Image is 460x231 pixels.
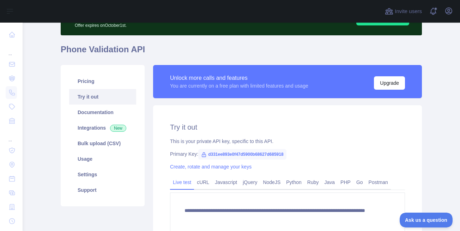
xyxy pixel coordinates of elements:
[69,167,136,182] a: Settings
[170,122,405,132] h2: Try it out
[69,89,136,105] a: Try it out
[395,7,422,16] span: Invite users
[194,177,212,188] a: cURL
[6,129,17,143] div: ...
[170,177,194,188] a: Live test
[61,44,422,61] h1: Phone Validation API
[69,73,136,89] a: Pricing
[69,182,136,198] a: Support
[260,177,283,188] a: NodeJS
[6,42,17,57] div: ...
[353,177,366,188] a: Go
[69,120,136,136] a: Integrations New
[170,74,308,82] div: Unlock more calls and features
[198,149,286,160] span: d331ee893e0f47d5900b68627d685918
[283,177,304,188] a: Python
[110,125,126,132] span: New
[69,105,136,120] a: Documentation
[338,177,353,188] a: PHP
[69,151,136,167] a: Usage
[322,177,338,188] a: Java
[69,136,136,151] a: Bulk upload (CSV)
[170,150,405,158] div: Primary Key:
[75,20,268,28] p: Offer expires on October 1st.
[374,76,405,90] button: Upgrade
[304,177,322,188] a: Ruby
[240,177,260,188] a: jQuery
[170,82,308,89] div: You are currently on a free plan with limited features and usage
[400,213,453,227] iframe: Toggle Customer Support
[366,177,391,188] a: Postman
[170,138,405,145] div: This is your private API key, specific to this API.
[170,164,252,170] a: Create, rotate and manage your keys
[212,177,240,188] a: Javascript
[383,6,423,17] button: Invite users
